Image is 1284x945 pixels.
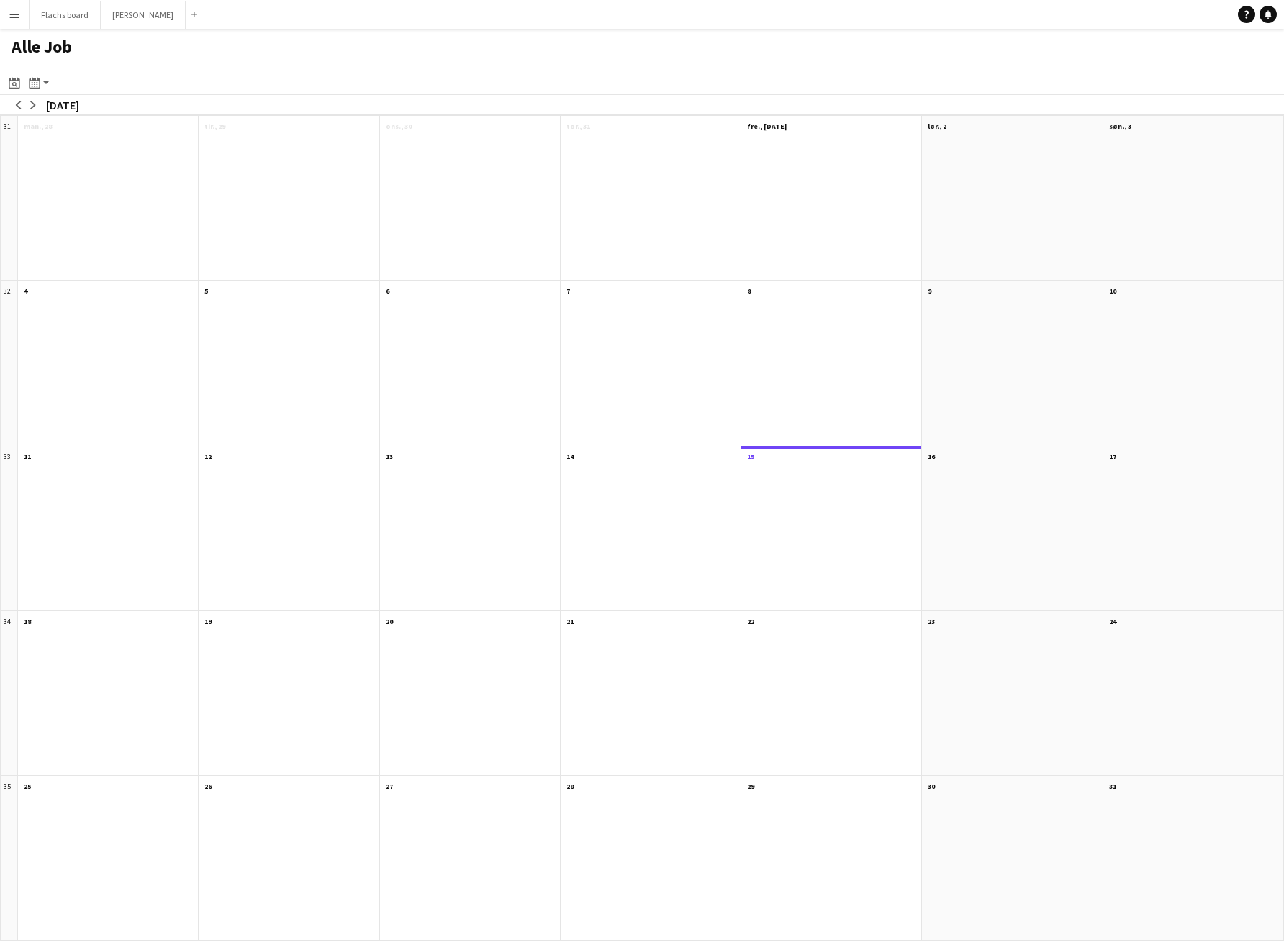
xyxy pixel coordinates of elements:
[386,122,412,131] span: ons., 30
[46,98,79,112] div: [DATE]
[386,617,393,626] span: 20
[1109,617,1116,626] span: 24
[204,617,212,626] span: 19
[386,782,393,791] span: 27
[1,611,18,776] div: 34
[747,617,754,626] span: 22
[24,782,31,791] span: 25
[566,782,574,791] span: 28
[928,286,931,296] span: 9
[747,122,787,131] span: fre., [DATE]
[928,122,946,131] span: lør., 2
[24,122,52,131] span: man., 28
[1109,452,1116,461] span: 17
[1109,122,1131,131] span: søn., 3
[1,116,18,281] div: 31
[566,286,570,296] span: 7
[1109,286,1116,296] span: 10
[566,122,590,131] span: tor., 31
[747,286,751,296] span: 8
[928,452,935,461] span: 16
[204,122,225,131] span: tir., 29
[386,286,389,296] span: 6
[566,617,574,626] span: 21
[24,452,31,461] span: 11
[386,452,393,461] span: 13
[1,776,18,941] div: 35
[24,617,31,626] span: 18
[204,452,212,461] span: 12
[1109,782,1116,791] span: 31
[566,452,574,461] span: 14
[1,446,18,611] div: 33
[928,782,935,791] span: 30
[928,617,935,626] span: 23
[204,782,212,791] span: 26
[747,452,754,461] span: 15
[101,1,186,29] button: [PERSON_NAME]
[24,286,27,296] span: 4
[1,281,18,446] div: 32
[30,1,101,29] button: Flachs board
[747,782,754,791] span: 29
[204,286,208,296] span: 5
